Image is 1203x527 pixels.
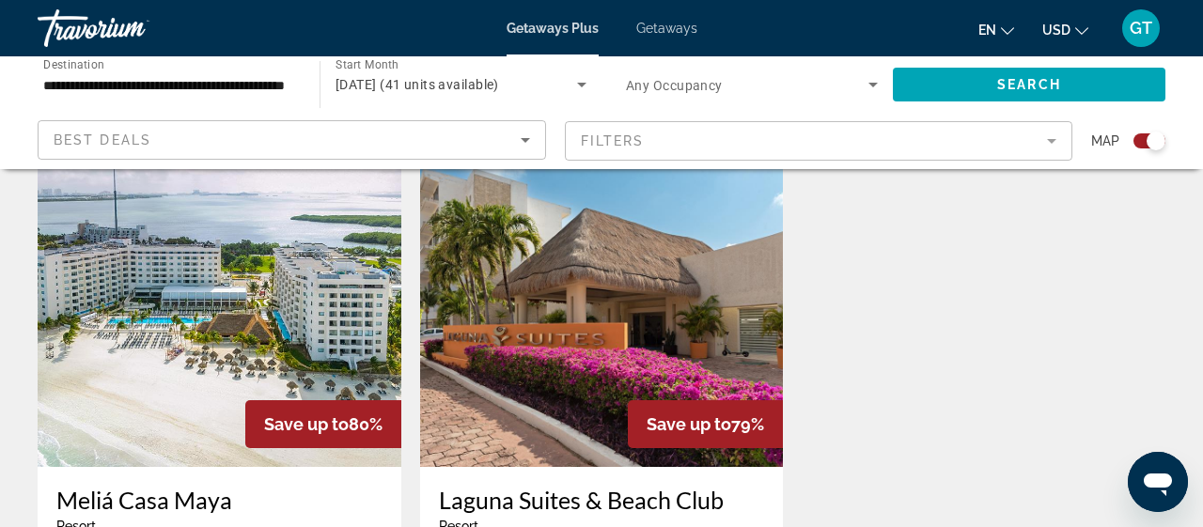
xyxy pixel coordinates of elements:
[978,16,1014,43] button: Change language
[1128,452,1188,512] iframe: Button to launch messaging window
[978,23,996,38] span: en
[439,486,765,514] a: Laguna Suites & Beach Club
[54,129,530,151] mat-select: Sort by
[245,400,401,448] div: 80%
[38,4,226,53] a: Travorium
[56,486,383,514] a: Meliá Casa Maya
[54,132,151,147] span: Best Deals
[626,78,723,93] span: Any Occupancy
[628,400,783,448] div: 79%
[636,21,697,36] a: Getaways
[647,414,731,434] span: Save up to
[336,58,398,71] span: Start Month
[1042,23,1070,38] span: USD
[336,77,499,92] span: [DATE] (41 units available)
[507,21,599,36] a: Getaways Plus
[264,414,349,434] span: Save up to
[420,166,784,467] img: ii_lgu1.jpg
[565,120,1073,162] button: Filter
[1042,16,1088,43] button: Change currency
[38,166,401,467] img: ii_ccm1.jpg
[1130,19,1152,38] span: GT
[1091,128,1119,154] span: Map
[997,77,1061,92] span: Search
[1117,8,1165,48] button: User Menu
[893,68,1165,101] button: Search
[43,57,104,70] span: Destination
